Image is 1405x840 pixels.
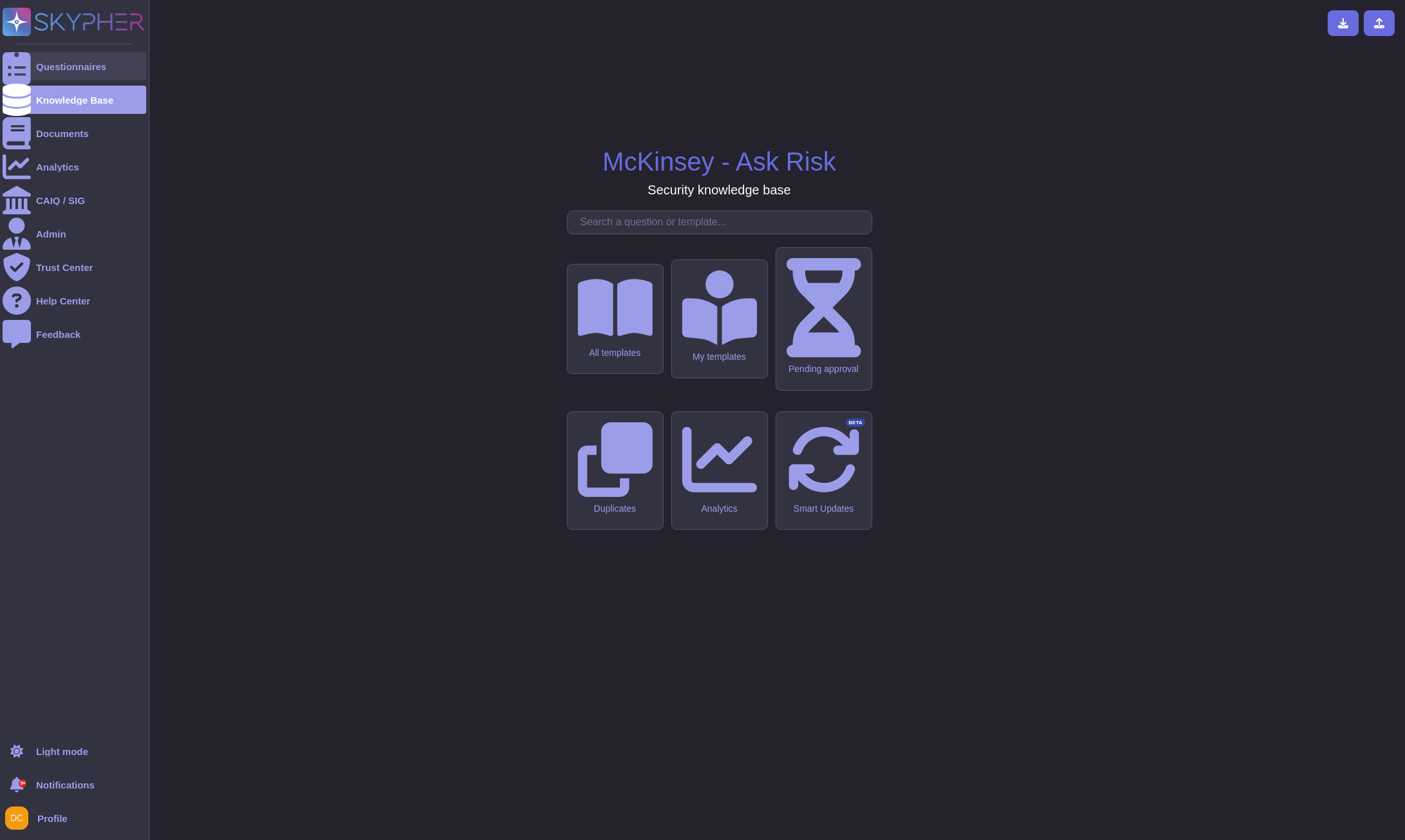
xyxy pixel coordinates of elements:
[647,182,790,198] h3: Security knowledge base
[3,186,146,214] a: CAIQ / SIG
[36,747,88,756] div: Light mode
[3,86,146,114] a: Knowledge Base
[3,286,146,315] a: Help Center
[36,129,89,138] div: Documents
[3,320,146,348] a: Feedback
[574,211,872,234] input: Search a question or template...
[682,351,757,362] div: My templates
[36,296,90,306] div: Help Center
[682,503,757,514] div: Analytics
[36,263,93,272] div: Trust Center
[3,804,37,832] button: user
[36,95,113,105] div: Knowledge Base
[787,503,861,514] div: Smart Updates
[846,418,865,427] div: BETA
[3,153,146,181] a: Analytics
[787,364,861,375] div: Pending approval
[19,779,26,787] div: 9+
[37,814,68,823] span: Profile
[3,119,146,147] a: Documents
[36,780,95,790] span: Notifications
[36,62,106,71] div: Questionnaires
[5,807,28,830] img: user
[36,196,85,205] div: CAIQ / SIG
[578,348,653,359] div: All templates
[578,503,653,514] div: Duplicates
[602,146,836,177] h1: McKinsey - Ask Risk
[3,52,146,80] a: Questionnaires
[3,253,146,281] a: Trust Center
[36,162,79,172] div: Analytics
[3,219,146,248] a: Admin
[36,330,81,339] div: Feedback
[36,229,66,239] div: Admin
